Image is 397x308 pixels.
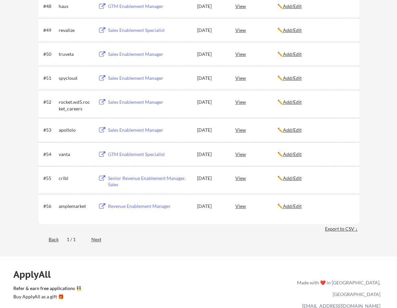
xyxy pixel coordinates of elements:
div: Sales Enablement Specialist [108,27,191,34]
u: Add/Edit [283,175,302,181]
u: Add/Edit [283,99,302,105]
div: #54 [43,151,56,158]
div: [DATE] [197,27,226,34]
u: Add/Edit [283,127,302,133]
div: revalize [59,27,92,34]
div: ✏️ [277,203,353,210]
div: ✏️ [277,75,353,81]
div: Next [91,236,109,243]
div: Made with ❤️ in [GEOGRAPHIC_DATA], [GEOGRAPHIC_DATA] [294,277,380,300]
div: View [235,172,277,184]
div: amplemarket [59,203,92,210]
div: View [235,200,277,212]
div: #52 [43,99,56,105]
div: [DATE] [197,3,226,10]
a: Refer & earn free applications 👯‍♀️ [13,286,158,293]
div: #48 [43,3,56,10]
div: ✏️ [277,99,353,105]
u: Add/Edit [283,75,302,81]
div: Export to CSV ↓ [325,226,359,232]
div: ✏️ [277,3,353,10]
u: Add/Edit [283,51,302,57]
div: #56 [43,203,56,210]
div: ✏️ [277,27,353,34]
div: View [235,72,277,84]
div: cribl [59,175,92,182]
div: #51 [43,75,56,81]
div: Sales Enablement Manager [108,127,191,133]
u: Add/Edit [283,27,302,33]
div: #49 [43,27,56,34]
div: [DATE] [197,151,226,158]
div: #50 [43,51,56,58]
div: ✏️ [277,51,353,58]
div: GTM Enablement Manager [108,3,191,10]
a: Buy ApplyAll as a gift 🎁 [13,293,80,301]
div: ✏️ [277,127,353,133]
div: truveta [59,51,92,58]
div: apolloio [59,127,92,133]
div: ✏️ [277,175,353,182]
div: GTM Enablement Specialist [108,151,191,158]
u: Add/Edit [283,203,302,209]
div: [DATE] [197,203,226,210]
div: Sales Enablement Manager [108,75,191,81]
div: [DATE] [197,51,226,58]
div: Sales Enablement Manager [108,99,191,105]
div: ✏️ [277,151,353,158]
u: Add/Edit [283,3,302,9]
div: View [235,24,277,36]
div: Revenue Enablement Manager [108,203,191,210]
div: Buy ApplyAll as a gift 🎁 [13,294,80,299]
div: ApplyAll [13,269,58,280]
div: [DATE] [197,175,226,182]
div: View [235,124,277,136]
div: [DATE] [197,75,226,81]
div: #55 [43,175,56,182]
div: Sales Enablement Manager [108,51,191,58]
div: [DATE] [197,99,226,105]
u: Add/Edit [283,151,302,157]
div: #53 [43,127,56,133]
div: View [235,148,277,160]
div: 1 / 1 [67,236,83,243]
div: [DATE] [197,127,226,133]
div: spycloud [59,75,92,81]
div: Back [38,236,59,243]
div: Senior Revenue Enablement Manager, Sales [108,175,191,188]
div: haus [59,3,92,10]
div: View [235,96,277,108]
div: View [235,48,277,60]
div: vanta [59,151,92,158]
div: rocket.wd5.rocket_careers [59,99,92,112]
